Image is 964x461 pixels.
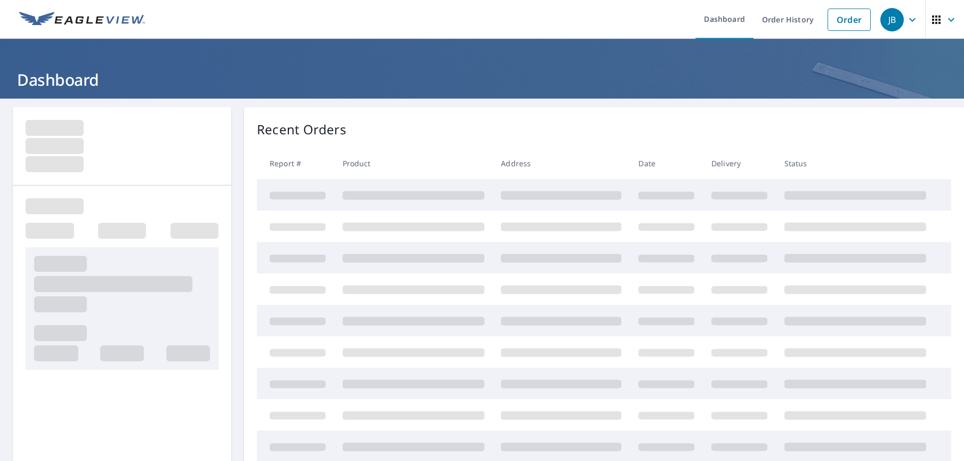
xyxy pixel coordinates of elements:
[828,9,871,31] a: Order
[630,148,703,179] th: Date
[703,148,776,179] th: Delivery
[776,148,935,179] th: Status
[13,69,951,91] h1: Dashboard
[492,148,630,179] th: Address
[334,148,493,179] th: Product
[257,148,334,179] th: Report #
[257,120,346,139] p: Recent Orders
[19,12,145,28] img: EV Logo
[880,8,904,31] div: JB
